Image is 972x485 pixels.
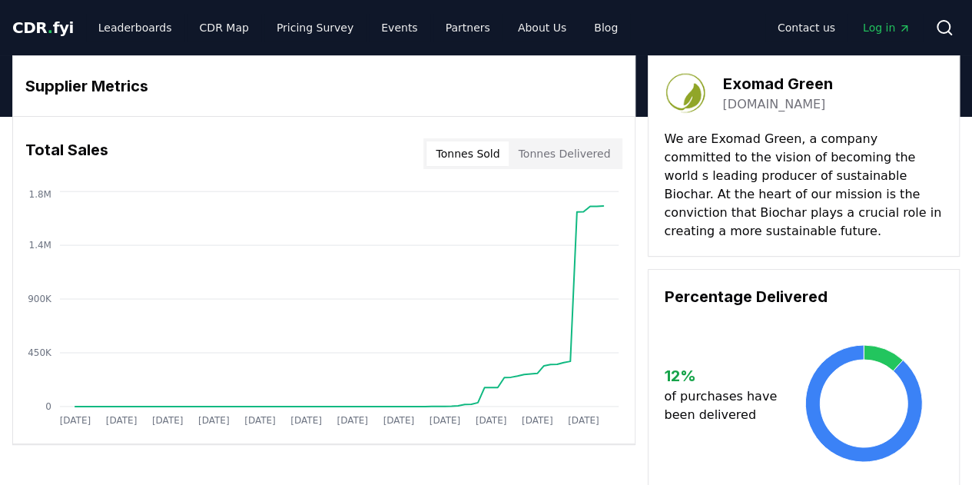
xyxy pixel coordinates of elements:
a: Contact us [765,14,848,42]
tspan: [DATE] [476,415,507,426]
h3: 12 % [664,364,783,387]
p: of purchases have been delivered [664,387,783,424]
tspan: [DATE] [522,415,553,426]
span: Log in [863,20,911,35]
tspan: 0 [45,401,51,412]
tspan: 900K [28,294,52,304]
a: Blog [582,14,630,42]
a: About Us [506,14,579,42]
tspan: [DATE] [383,415,415,426]
tspan: [DATE] [106,415,138,426]
button: Tonnes Delivered [509,141,619,166]
span: . [48,18,53,37]
p: We are Exomad Green, a company committed to the vision of becoming the world s leading producer o... [664,130,944,241]
button: Tonnes Sold [426,141,509,166]
tspan: 450K [28,347,52,358]
a: Partners [433,14,503,42]
tspan: [DATE] [290,415,322,426]
tspan: [DATE] [198,415,230,426]
tspan: [DATE] [244,415,276,426]
span: CDR fyi [12,18,74,37]
a: Pricing Survey [264,14,366,42]
h3: Exomad Green [722,72,832,95]
a: CDR Map [187,14,261,42]
nav: Main [765,14,923,42]
tspan: [DATE] [568,415,599,426]
tspan: [DATE] [430,415,461,426]
nav: Main [86,14,630,42]
a: CDR.fyi [12,17,74,38]
a: [DOMAIN_NAME] [722,95,825,114]
h3: Percentage Delivered [664,285,944,308]
tspan: 1.8M [29,189,51,200]
a: Leaderboards [86,14,184,42]
tspan: [DATE] [337,415,369,426]
tspan: 1.4M [29,240,51,251]
h3: Supplier Metrics [25,75,622,98]
img: Exomad Green-logo [664,71,707,115]
a: Log in [851,14,923,42]
h3: Total Sales [25,138,108,169]
tspan: [DATE] [152,415,184,426]
tspan: [DATE] [60,415,91,426]
a: Events [369,14,430,42]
